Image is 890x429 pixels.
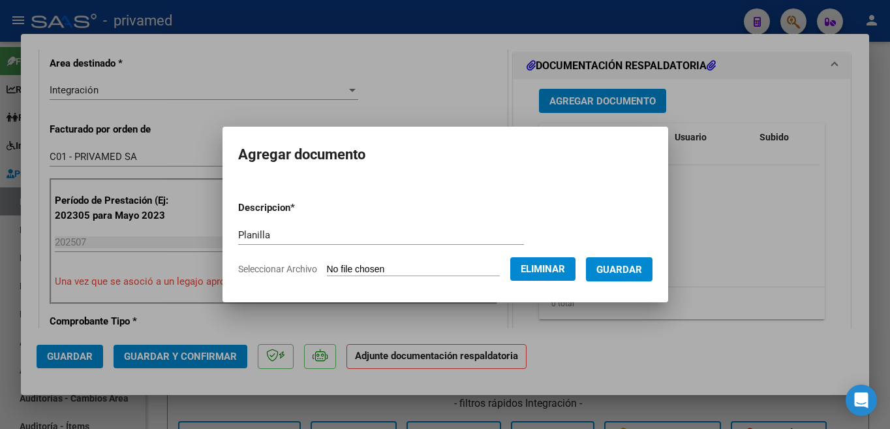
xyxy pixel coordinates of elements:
[238,200,363,215] p: Descripcion
[596,264,642,276] span: Guardar
[238,142,652,167] h2: Agregar documento
[238,264,317,274] span: Seleccionar Archivo
[846,385,877,416] div: Open Intercom Messenger
[510,257,575,281] button: Eliminar
[521,263,565,275] span: Eliminar
[586,257,652,281] button: Guardar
